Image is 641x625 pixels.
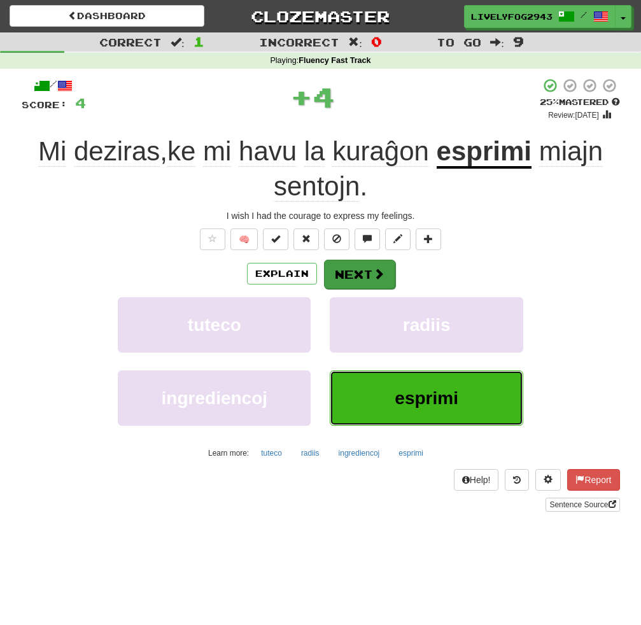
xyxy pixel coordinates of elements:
[22,209,620,222] div: I wish I had the courage to express my feelings.
[10,5,204,27] a: Dashboard
[38,136,437,167] span: ,
[454,469,499,491] button: Help!
[330,297,523,353] button: radiis
[118,297,311,353] button: tuteco
[416,228,441,250] button: Add to collection (alt+a)
[324,228,349,250] button: Ignore sentence (alt+i)
[22,78,86,94] div: /
[223,5,418,27] a: Clozemaster
[490,37,504,48] span: :
[294,444,327,463] button: radiis
[171,37,185,48] span: :
[546,498,619,512] a: Sentence Source
[348,37,362,48] span: :
[539,136,603,167] span: miajn
[391,444,430,463] button: esprimi
[505,469,529,491] button: Round history (alt+y)
[299,56,370,65] strong: Fluency Fast Track
[548,111,599,120] small: Review: [DATE]
[293,228,319,250] button: Reset to 0% Mastered (alt+r)
[395,388,458,408] span: esprimi
[324,260,395,289] button: Next
[437,136,532,169] u: esprimi
[567,469,619,491] button: Report
[247,263,317,284] button: Explain
[203,136,231,167] span: mi
[471,11,553,22] span: LivelyFog2943
[371,34,382,49] span: 0
[75,95,86,111] span: 4
[263,228,288,250] button: Set this sentence to 100% Mastered (alt+m)
[162,388,267,408] span: ingrediencoj
[330,370,523,426] button: esprimi
[118,370,311,426] button: ingrediencoj
[513,34,524,49] span: 9
[188,315,241,335] span: tuteco
[437,36,481,48] span: To go
[254,444,289,463] button: tuteco
[332,444,387,463] button: ingrediencoj
[239,136,297,167] span: havu
[540,97,559,107] span: 25 %
[385,228,411,250] button: Edit sentence (alt+d)
[540,97,620,108] div: Mastered
[38,136,66,167] span: Mi
[208,449,249,458] small: Learn more:
[274,136,603,202] span: .
[304,136,325,167] span: la
[290,78,313,116] span: +
[464,5,616,28] a: LivelyFog2943 /
[274,171,360,202] span: sentojn
[332,136,429,167] span: kuraĝon
[194,34,204,49] span: 1
[167,136,195,167] span: ke
[259,36,339,48] span: Incorrect
[403,315,451,335] span: radiis
[230,228,258,250] button: 🧠
[74,136,160,167] span: deziras
[22,99,67,110] span: Score:
[581,10,587,19] span: /
[200,228,225,250] button: Favorite sentence (alt+f)
[99,36,162,48] span: Correct
[355,228,380,250] button: Discuss sentence (alt+u)
[313,81,335,113] span: 4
